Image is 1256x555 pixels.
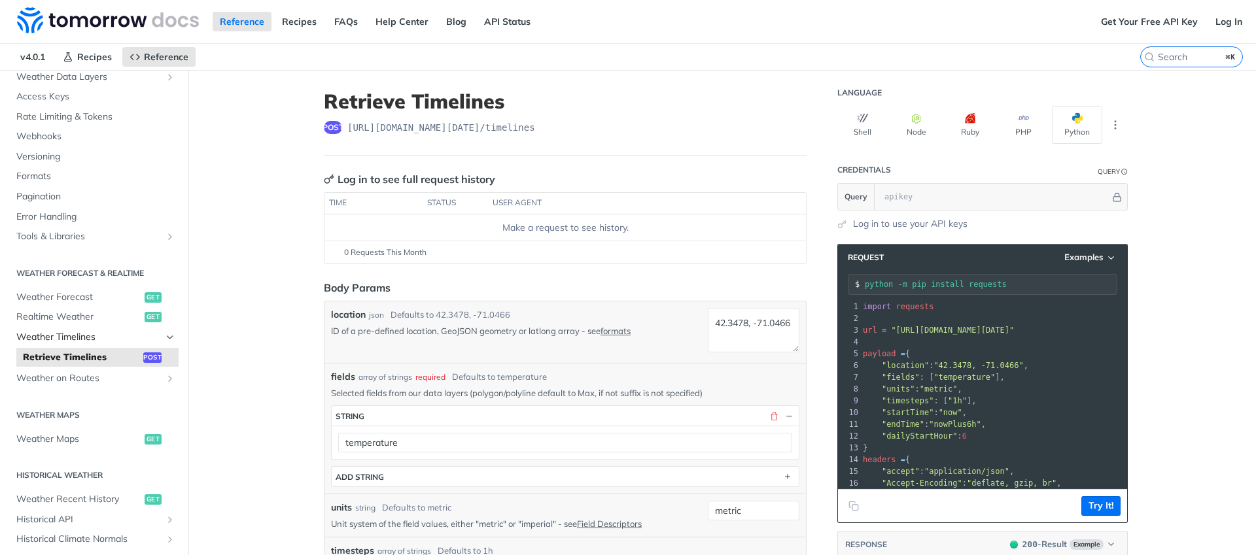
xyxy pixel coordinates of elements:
[1098,167,1128,177] div: QueryInformation
[145,292,162,303] span: get
[488,193,780,214] th: user agent
[863,384,962,394] span: : ,
[939,408,962,417] span: "now"
[327,12,365,31] a: FAQs
[837,106,888,144] button: Shell
[145,434,162,445] span: get
[838,301,860,312] div: 1
[863,373,1005,382] span: : [ ],
[165,231,175,242] button: Show subpages for Tools & Libraries
[863,349,910,358] span: {
[933,361,1023,370] span: "42.3478, -71.0466"
[882,479,962,488] span: "Accept-Encoding"
[882,467,920,476] span: "accept"
[1070,539,1104,550] span: Example
[863,326,877,335] span: url
[10,429,179,449] a: Weather Mapsget
[945,106,995,144] button: Ruby
[382,501,451,514] div: Defaults to metric
[1208,12,1249,31] a: Log In
[358,371,412,383] div: array of strings
[896,302,934,311] span: requests
[845,496,863,516] button: Copy to clipboard
[16,210,175,224] span: Error Handling
[10,307,179,327] a: Realtime Weatherget
[863,408,967,417] span: : ,
[838,312,860,324] div: 2
[13,47,52,67] span: v4.0.1
[853,217,968,231] a: Log in to use your API keys
[16,433,141,446] span: Weather Maps
[841,252,884,263] span: Request
[933,373,995,382] span: "temperature"
[355,502,375,514] div: string
[324,193,423,214] th: time
[863,455,896,464] span: headers
[332,406,799,426] button: string
[901,349,905,358] span: =
[143,352,162,363] span: post
[1003,538,1121,551] button: 200200-ResultExample
[165,72,175,82] button: Show subpages for Weather Data Layers
[882,408,933,417] span: "startTime"
[863,349,896,358] span: payload
[332,467,799,486] button: ADD string
[838,184,875,210] button: Query
[1052,106,1102,144] button: Python
[998,106,1049,144] button: PHP
[16,493,141,506] span: Weather Recent History
[10,469,179,481] h2: Historical Weather
[17,7,199,33] img: Tomorrow.io Weather API Docs
[1064,252,1104,263] span: Examples
[16,533,162,546] span: Historical Climate Normals
[1022,538,1067,551] div: - Result
[10,369,179,388] a: Weather on RoutesShow subpages for Weather on Routes
[920,384,958,394] span: "metric"
[16,71,162,84] span: Weather Data Layers
[838,336,860,348] div: 4
[863,361,1028,370] span: : ,
[415,371,445,383] div: required
[838,371,860,383] div: 7
[882,373,920,382] span: "fields"
[1081,496,1121,516] button: Try It!
[145,312,162,322] span: get
[708,308,799,352] textarea: 42.3478, -71.0466
[768,410,780,422] button: Delete
[882,326,886,335] span: =
[863,302,891,311] span: import
[165,332,175,343] button: Hide subpages for Weather Timelines
[865,280,1117,289] input: Request instructions
[891,106,941,144] button: Node
[16,90,175,103] span: Access Keys
[275,12,324,31] a: Recipes
[10,207,179,227] a: Error Handling
[845,191,867,203] span: Query
[331,325,703,337] p: ID of a pre-defined location, GeoJSON geometry or latlong array - see
[891,326,1014,335] span: "[URL][DOMAIN_NAME][DATE]"
[10,288,179,307] a: Weather Forecastget
[165,514,175,525] button: Show subpages for Historical API
[863,420,986,429] span: : ,
[336,472,384,482] div: ADD string
[324,171,495,187] div: Log in to see full request history
[10,87,179,107] a: Access Keys
[10,107,179,127] a: Rate Limiting & Tokens
[1121,169,1128,175] i: Information
[122,47,196,67] a: Reference
[837,165,891,175] div: Credentials
[16,150,175,163] span: Versioning
[863,443,867,452] span: }
[878,184,1110,210] input: apikey
[1010,541,1018,548] span: 200
[882,420,924,429] span: "endTime"
[901,455,905,464] span: =
[1144,52,1155,62] svg: Search
[369,309,384,321] div: json
[347,121,535,134] span: https://api.tomorrow.io/v4/timelines
[577,518,642,529] a: Field Descriptors
[16,130,175,143] span: Webhooks
[863,467,1014,476] span: : ,
[16,230,162,243] span: Tools & Libraries
[16,110,175,124] span: Rate Limiting & Tokens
